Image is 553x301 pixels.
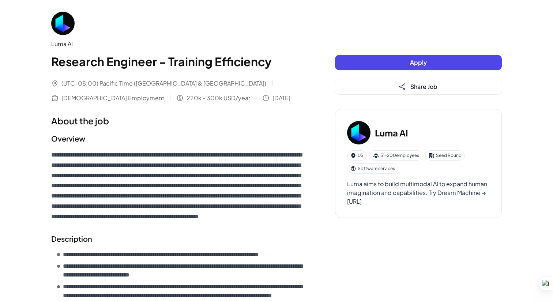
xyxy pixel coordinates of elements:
[61,79,266,88] span: (UTC-08:00) Pacific Time ([GEOGRAPHIC_DATA] & [GEOGRAPHIC_DATA])
[51,233,306,244] h2: Description
[335,79,502,94] button: Share Job
[51,133,306,144] h2: Overview
[347,150,367,161] div: US
[51,39,306,48] div: Luma AI
[51,53,306,70] h1: Research Engineer - Training Efficiency
[370,150,422,161] div: 51-200 employees
[272,94,290,102] span: [DATE]
[51,114,306,127] h1: About the job
[187,94,250,102] span: 220k - 300k USD/year
[375,126,408,139] h3: Luma AI
[410,59,427,66] span: Apply
[410,83,437,90] span: Share Job
[347,163,398,174] div: Software services
[347,180,490,206] div: Luma aims to build multimodal AI to expand human imagination and capabilities. Try Dream Machine ...
[51,12,75,35] img: Lu
[61,94,164,102] span: [DEMOGRAPHIC_DATA] Employment
[347,121,370,144] img: Lu
[335,55,502,70] button: Apply
[425,150,465,161] div: Seed Round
